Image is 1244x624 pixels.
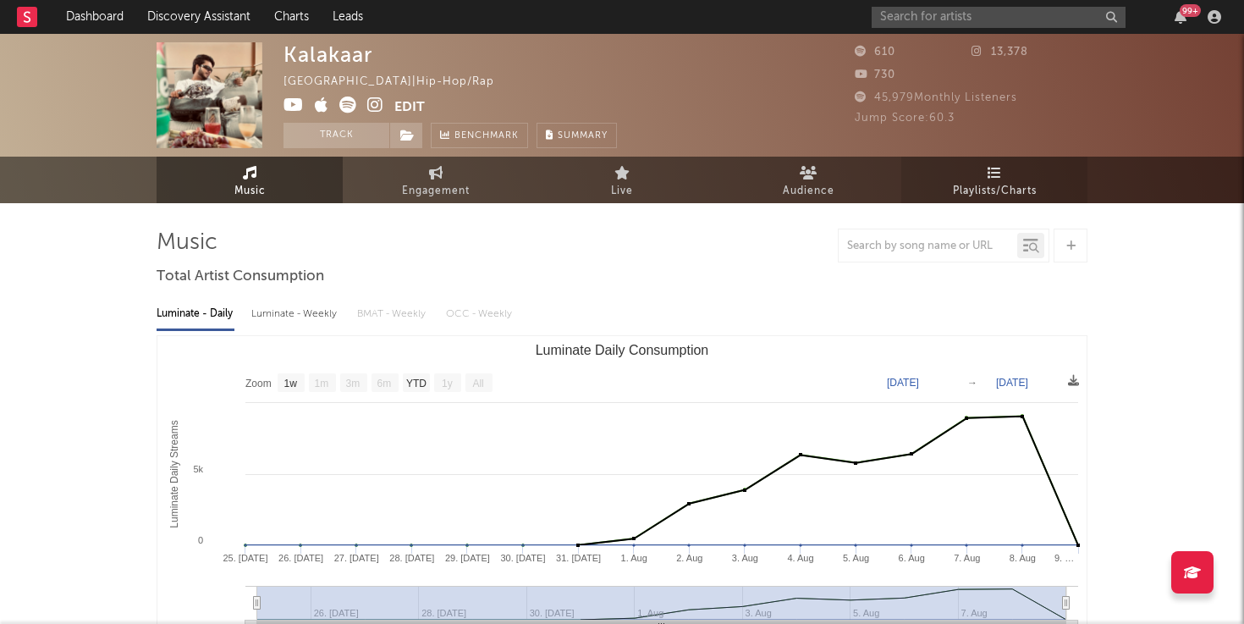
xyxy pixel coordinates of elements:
div: Kalakaar [283,42,372,67]
span: Benchmark [454,126,519,146]
span: Playlists/Charts [953,181,1037,202]
span: Audience [783,181,834,202]
a: Audience [715,157,901,203]
text: Luminate Daily Streams [168,420,180,527]
span: Music [234,181,266,202]
span: 13,378 [972,47,1028,58]
text: 8. Aug [1010,553,1036,563]
text: 1. Aug [621,553,647,563]
button: Edit [394,97,425,118]
text: 26. [DATE] [278,553,323,563]
text: 25. [DATE] [223,553,268,563]
text: 0 [198,535,203,545]
text: [DATE] [996,377,1028,389]
text: 9. … [1054,553,1074,563]
text: 1y [442,378,453,389]
span: 45,979 Monthly Listeners [855,92,1017,103]
input: Search by song name or URL [839,240,1017,253]
div: 99 + [1180,4,1201,17]
span: Jump Score: 60.3 [855,113,955,124]
span: Engagement [402,181,470,202]
text: All [472,378,483,389]
text: 31. [DATE] [556,553,601,563]
text: 6m [377,378,392,389]
text: 6. Aug [899,553,925,563]
button: 99+ [1175,10,1186,24]
text: Luminate Daily Consumption [536,343,709,357]
button: Track [283,123,389,148]
span: Live [611,181,633,202]
text: YTD [406,378,427,389]
span: 610 [855,47,895,58]
button: Summary [537,123,617,148]
text: 3. Aug [732,553,758,563]
text: 27. [DATE] [334,553,379,563]
text: 3m [346,378,361,389]
span: 730 [855,69,895,80]
a: Benchmark [431,123,528,148]
text: 1m [315,378,329,389]
text: 29. [DATE] [445,553,490,563]
text: Zoom [245,378,272,389]
text: 5k [193,464,203,474]
text: 2. Aug [676,553,702,563]
div: Luminate - Weekly [251,300,340,329]
a: Playlists/Charts [901,157,1087,203]
div: [GEOGRAPHIC_DATA] | Hip-Hop/Rap [283,72,514,92]
text: [DATE] [887,377,919,389]
text: 4. Aug [787,553,813,563]
a: Engagement [343,157,529,203]
text: 1w [284,378,298,389]
span: Total Artist Consumption [157,267,324,287]
text: → [967,377,977,389]
text: 5. Aug [843,553,869,563]
text: 7. Aug [954,553,980,563]
span: Summary [558,131,608,141]
a: Music [157,157,343,203]
div: Luminate - Daily [157,300,234,329]
a: Live [529,157,715,203]
input: Search for artists [872,7,1126,28]
text: 30. [DATE] [501,553,546,563]
text: 28. [DATE] [389,553,434,563]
